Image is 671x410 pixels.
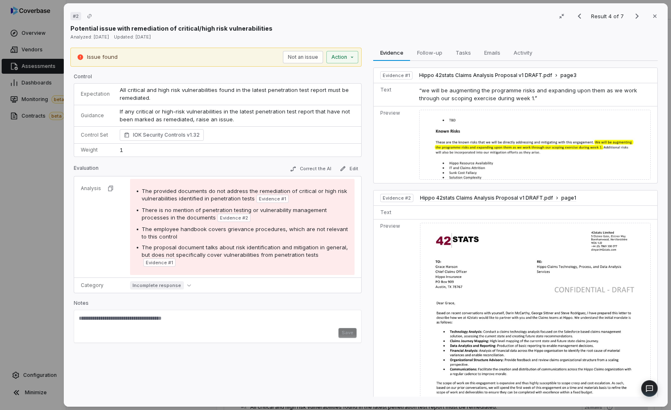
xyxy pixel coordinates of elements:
[629,11,645,21] button: Next result
[81,112,110,119] p: Guidance
[74,165,99,175] p: Evaluation
[560,72,577,79] span: page 3
[374,83,416,106] td: Text
[419,87,637,102] span: “we will be augmenting the programme risks and expanding upon them as we work through our scoping...
[591,12,625,21] p: Result 4 of 7
[81,185,101,192] p: Analysis
[82,9,97,24] button: Copy link
[481,47,504,58] span: Emails
[377,47,407,58] span: Evidence
[374,205,417,219] td: Text
[452,47,474,58] span: Tasks
[142,226,348,240] span: The employee handbook covers grievance procedures, which are not relevant to this control
[283,51,323,63] button: Not an issue
[120,147,123,153] span: 1
[70,24,273,33] p: Potential issue with remediation of critical/high risk vulnerabilities
[81,282,120,289] p: Category
[287,164,335,174] button: Correct the AI
[120,108,355,124] p: If any critical or high-risk vulnerabilities in the latest penetration test report that have not ...
[419,72,577,79] button: Hippo 42stats Claims Analysis Proposal v1 DRAFT.pdfpage3
[383,72,410,79] span: Evidence # 1
[87,53,118,61] p: Issue found
[81,147,110,153] p: Weight
[561,195,576,201] span: page 1
[510,47,536,58] span: Activity
[220,215,248,221] span: Evidence # 2
[81,91,110,97] p: Expectation
[146,259,173,266] span: Evidence # 1
[142,244,348,258] span: The proposal document talks about risk identification and mitigation in general, but does not spe...
[374,106,416,183] td: Preview
[133,131,200,139] span: IOK Security Controls v1.32
[142,188,347,202] span: The provided documents do not address the remediation of critical or high risk vulnerabilities id...
[420,195,553,201] span: Hippo 42stats Claims Analysis Proposal v1 DRAFT.pdf
[81,132,110,138] p: Control Set
[571,11,588,21] button: Previous result
[419,72,552,79] span: Hippo 42stats Claims Analysis Proposal v1 DRAFT.pdf
[74,73,362,83] p: Control
[336,164,362,174] button: Edit
[420,195,576,202] button: Hippo 42stats Claims Analysis Proposal v1 DRAFT.pdfpage1
[73,13,79,19] span: # 2
[326,51,358,63] button: Action
[114,34,151,40] span: Updated: [DATE]
[70,34,109,40] span: Analyzed: [DATE]
[383,195,411,201] span: Evidence # 2
[142,207,327,221] span: There is no mention of penetration testing or vulnerability management processes in the documents
[259,195,286,202] span: Evidence # 1
[130,281,184,289] span: Incomplete response
[120,87,350,101] span: All critical and high risk vulnerabilities found in the latest penetration test report must be re...
[419,110,651,180] img: 42298840594b43efb0373560232417fc_original.jpg_w1200.jpg
[414,47,446,58] span: Follow-up
[74,300,362,310] p: Notes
